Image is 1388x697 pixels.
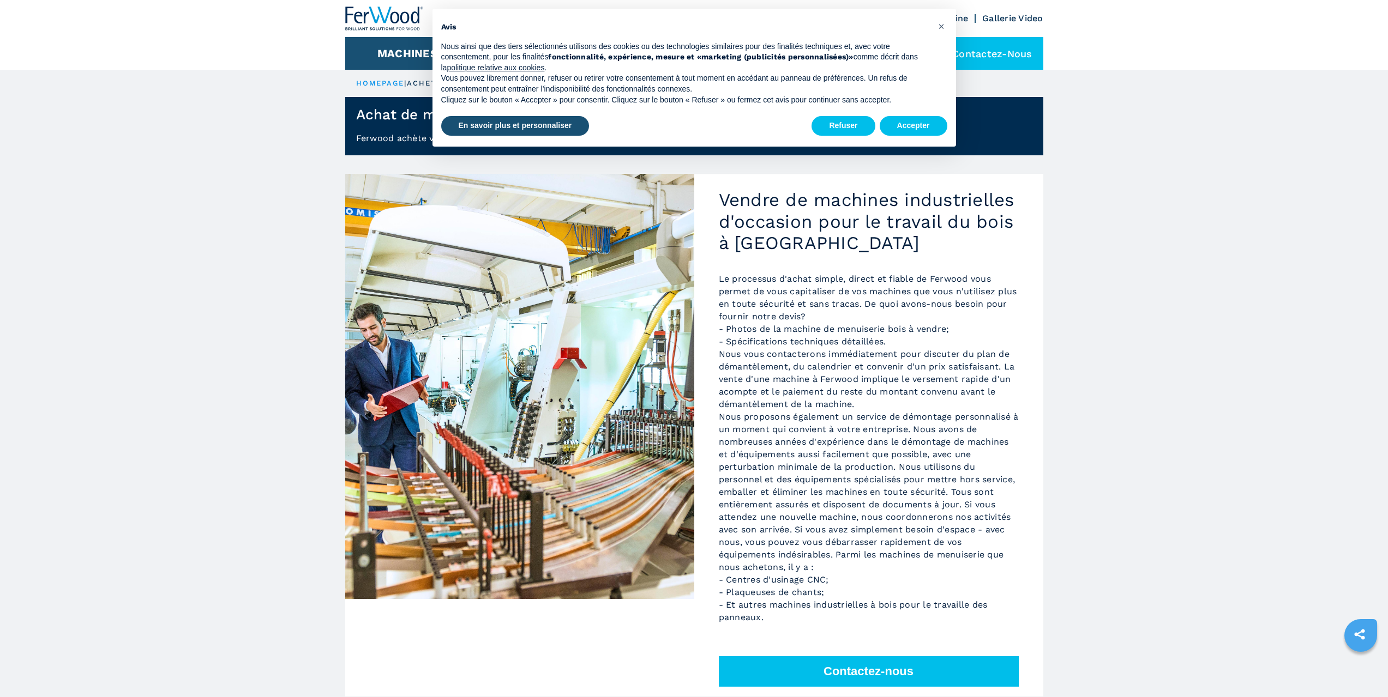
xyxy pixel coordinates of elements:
[441,95,930,106] p: Cliquez sur le bouton « Accepter » pour consentir. Cliquez sur le bouton « Refuser » ou fermez ce...
[345,132,1043,155] p: Ferwood achète votre machines à bois. Contactez-nous pour un devis gratuit.
[345,174,694,599] img: Vendre de machines industrielles d'occasion pour le travail du bois à Ferwood
[719,189,1019,254] h2: Vendre de machines industrielles d'occasion pour le travail du bois à [GEOGRAPHIC_DATA]
[880,116,947,136] button: Accepter
[441,73,930,94] p: Vous pouvez librement donner, refuser ou retirer votre consentement à tout moment en accédant au ...
[812,116,875,136] button: Refuser
[925,37,1043,70] div: Contactez-nous
[1342,648,1380,689] iframe: Chat
[719,272,1019,623] p: Le processus d'achat simple, direct et fiable de Ferwood vous permet de vous capitaliser de vos m...
[441,41,930,74] p: Nous ainsi que des tiers sélectionnés utilisons des cookies ou des technologies similaires pour d...
[938,20,945,33] span: ×
[345,7,424,31] img: Ferwood
[933,17,951,35] button: Fermer cet avis
[447,63,544,72] a: politique relative aux cookies
[356,106,617,123] h1: Achat de machines à bois d'occasion
[441,116,590,136] button: En savoir plus et personnaliser
[404,79,406,87] span: |
[1346,621,1373,648] a: sharethis
[407,78,455,88] p: achetons
[982,13,1043,23] a: Gallerie Video
[377,47,437,60] button: Machines
[441,22,930,33] h2: Avis
[719,656,1019,687] button: Contactez-nous
[548,52,853,61] strong: fonctionnalité, expérience, mesure et «marketing (publicités personnalisées)»
[356,79,405,87] a: HOMEPAGE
